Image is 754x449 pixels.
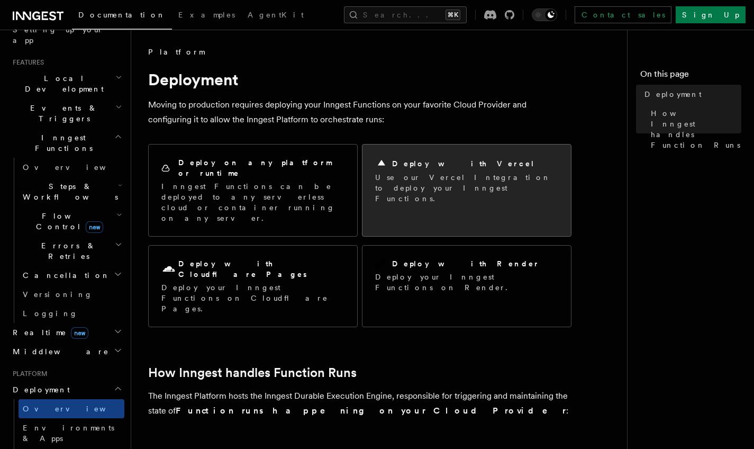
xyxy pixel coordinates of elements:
h2: Deploy on any platform or runtime [178,157,344,178]
button: Search...⌘K [344,6,467,23]
span: Steps & Workflows [19,181,118,202]
a: How Inngest handles Function Runs [148,365,357,380]
a: Overview [19,158,124,177]
strong: Function runs happening on your Cloud Provider [176,406,566,416]
button: Middleware [8,342,124,361]
h4: On this page [640,68,741,85]
h1: Deployment [148,70,571,89]
button: Realtimenew [8,323,124,342]
span: Logging [23,309,78,318]
a: Logging [19,304,124,323]
h2: Deploy with Cloudflare Pages [178,258,344,280]
button: Deployment [8,380,124,399]
span: Realtime [8,327,88,338]
span: Middleware [8,346,109,357]
a: Deployment [640,85,741,104]
div: Inngest Functions [8,158,124,323]
span: Deployment [8,384,70,395]
span: new [86,221,103,233]
a: Deploy with RenderDeploy your Inngest Functions on Render. [362,245,571,327]
a: Contact sales [575,6,671,23]
a: Versioning [19,285,124,304]
span: Documentation [78,11,166,19]
span: Errors & Retries [19,240,115,262]
a: Deploy on any platform or runtimeInngest Functions can be deployed to any serverless cloud or con... [148,144,358,237]
span: new [71,327,88,339]
p: Use our Vercel Integration to deploy your Inngest Functions. [375,172,558,204]
button: Inngest Functions [8,128,124,158]
span: Platform [148,47,204,57]
p: Deploy your Inngest Functions on Cloudflare Pages. [161,282,344,314]
a: Sign Up [676,6,746,23]
a: Overview [19,399,124,418]
button: Cancellation [19,266,124,285]
svg: Cloudflare [161,262,176,277]
a: Examples [172,3,241,29]
button: Toggle dark mode [532,8,557,21]
button: Local Development [8,69,124,98]
p: The Inngest Platform hosts the Inngest Durable Execution Engine, responsible for triggering and m... [148,389,571,418]
span: Events & Triggers [8,103,115,124]
span: Flow Control [19,211,116,232]
button: Events & Triggers [8,98,124,128]
span: Versioning [23,290,93,299]
button: Flow Controlnew [19,206,124,236]
p: Deploy your Inngest Functions on Render. [375,272,558,293]
h2: Deploy with Render [392,258,540,269]
a: Setting up your app [8,20,124,50]
span: Examples [178,11,235,19]
kbd: ⌘K [446,10,460,20]
span: How Inngest handles Function Runs [651,108,741,150]
span: Local Development [8,73,115,94]
span: Deployment [644,89,702,100]
p: Moving to production requires deploying your Inngest Functions on your favorite Cloud Provider an... [148,97,571,127]
a: How Inngest handles Function Runs [647,104,741,155]
span: Environments & Apps [23,424,114,443]
a: Environments & Apps [19,418,124,448]
a: Documentation [72,3,172,30]
span: Cancellation [19,270,110,281]
a: AgentKit [241,3,310,29]
button: Steps & Workflows [19,177,124,206]
span: Features [8,58,44,67]
a: Deploy with Cloudflare PagesDeploy your Inngest Functions on Cloudflare Pages. [148,245,358,327]
button: Errors & Retries [19,236,124,266]
a: Deploy with VercelUse our Vercel Integration to deploy your Inngest Functions. [362,144,571,237]
span: Overview [23,405,132,413]
span: Inngest Functions [8,132,114,154]
span: AgentKit [248,11,304,19]
span: Overview [23,163,132,172]
h2: Deploy with Vercel [392,158,535,169]
span: Platform [8,370,48,378]
p: Inngest Functions can be deployed to any serverless cloud or container running on any server. [161,181,344,223]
